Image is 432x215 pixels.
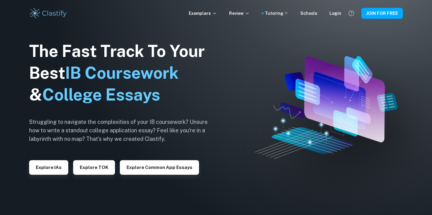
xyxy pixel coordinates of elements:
img: Clastify logo [29,7,68,19]
p: Exemplars [189,10,217,17]
a: Explore TOK [73,164,115,170]
p: Review [229,10,250,17]
button: Explore Common App essays [120,160,199,175]
h1: The Fast Track To Your Best & [29,40,217,106]
a: Explore Common App essays [120,164,199,170]
a: Tutoring [265,10,288,17]
button: Help and Feedback [346,8,356,18]
a: Explore IAs [29,164,68,170]
button: Explore IAs [29,160,68,175]
img: Clastify hero [255,56,397,159]
span: IB Coursework [65,63,179,82]
button: Explore TOK [73,160,115,175]
button: JOIN FOR FREE [361,8,403,19]
a: Login [329,10,341,17]
span: College Essays [42,85,160,104]
a: Schools [300,10,317,17]
h6: Struggling to navigate the complexities of your IB coursework? Unsure how to write a standout col... [29,118,217,143]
